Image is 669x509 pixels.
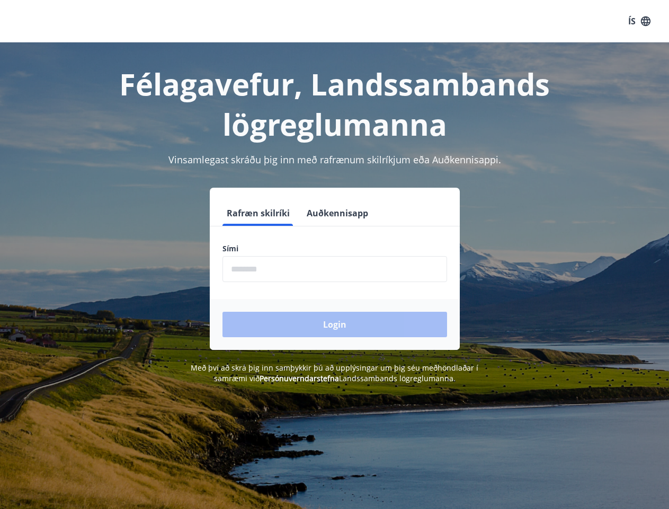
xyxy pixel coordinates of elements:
h1: Félagavefur, Landssambands lögreglumanna [13,64,656,144]
button: Rafræn skilríki [222,200,294,226]
a: Persónuverndarstefna [260,373,339,383]
span: Með því að skrá þig inn samþykkir þú að upplýsingar um þig séu meðhöndlaðar í samræmi við Landssa... [191,363,478,383]
span: Vinsamlegast skráðu þig inn með rafrænum skilríkjum eða Auðkennisappi. [168,153,501,166]
button: Auðkennisapp [302,200,372,226]
button: ÍS [622,12,656,31]
label: Sími [222,243,447,254]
